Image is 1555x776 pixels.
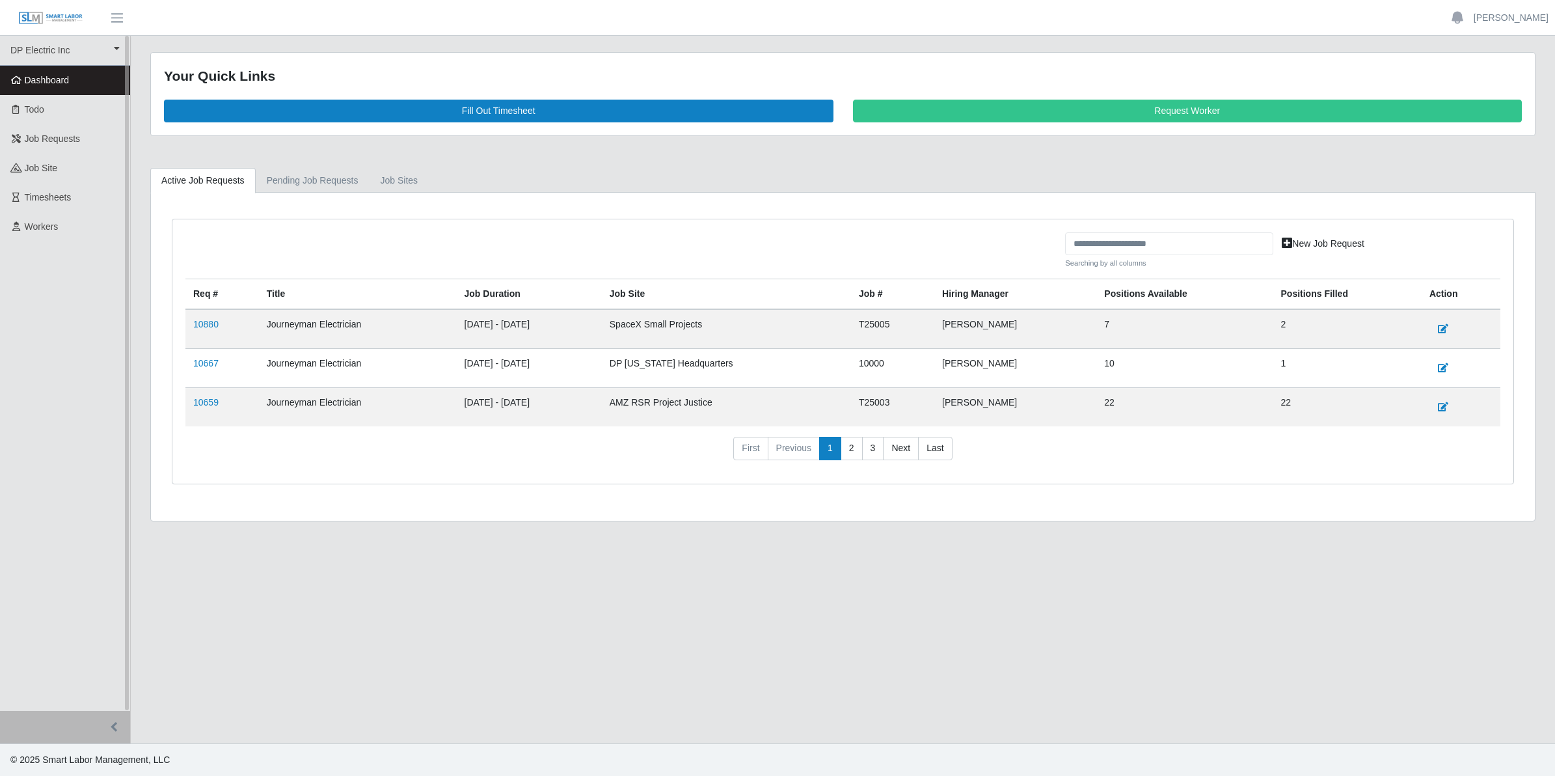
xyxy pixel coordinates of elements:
td: T25005 [851,309,934,349]
span: Job Requests [25,133,81,144]
td: [DATE] - [DATE] [457,388,602,427]
span: Workers [25,221,59,232]
td: DP [US_STATE] Headquarters [602,349,851,388]
a: Next [883,437,919,460]
nav: pagination [185,437,1500,471]
th: Action [1422,279,1500,310]
td: Journeyman Electrician [259,388,457,427]
td: 22 [1273,388,1422,427]
a: 10667 [193,358,219,368]
div: Your Quick Links [164,66,1522,87]
td: [PERSON_NAME] [934,388,1096,427]
a: [PERSON_NAME] [1474,11,1548,25]
a: Request Worker [853,100,1522,122]
td: Journeyman Electrician [259,349,457,388]
th: Positions Available [1096,279,1273,310]
a: New Job Request [1273,232,1373,255]
a: job sites [370,168,429,193]
td: SpaceX Small Projects [602,309,851,349]
span: job site [25,163,58,173]
td: Journeyman Electrician [259,309,457,349]
a: 2 [841,437,863,460]
span: Todo [25,104,44,115]
th: Hiring Manager [934,279,1096,310]
td: [PERSON_NAME] [934,309,1096,349]
th: job site [602,279,851,310]
a: Active Job Requests [150,168,256,193]
a: 10659 [193,397,219,408]
td: T25003 [851,388,934,427]
td: 7 [1096,309,1273,349]
td: 10 [1096,349,1273,388]
th: Req # [185,279,259,310]
td: 22 [1096,388,1273,427]
a: 10880 [193,319,219,329]
th: Job # [851,279,934,310]
th: Job Duration [457,279,602,310]
td: 10000 [851,349,934,388]
th: Positions Filled [1273,279,1422,310]
a: Fill Out Timesheet [164,100,833,122]
a: 3 [862,437,884,460]
td: [DATE] - [DATE] [457,309,602,349]
td: [PERSON_NAME] [934,349,1096,388]
span: Dashboard [25,75,70,85]
a: Last [918,437,952,460]
a: Pending Job Requests [256,168,370,193]
span: Timesheets [25,192,72,202]
img: SLM Logo [18,11,83,25]
a: 1 [819,437,841,460]
span: © 2025 Smart Labor Management, LLC [10,755,170,765]
td: AMZ RSR Project Justice [602,388,851,427]
th: Title [259,279,457,310]
td: [DATE] - [DATE] [457,349,602,388]
td: 2 [1273,309,1422,349]
small: Searching by all columns [1065,258,1273,269]
td: 1 [1273,349,1422,388]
